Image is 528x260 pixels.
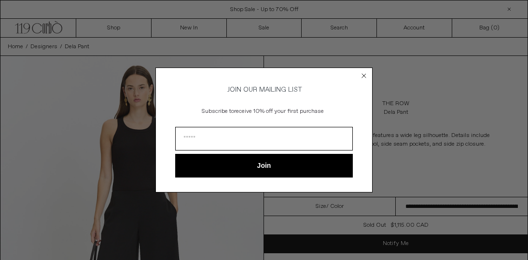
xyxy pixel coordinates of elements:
[359,71,369,81] button: Close dialog
[234,108,324,115] span: receive 10% off your first purchase
[175,127,353,151] input: Email
[226,85,302,94] span: JOIN OUR MAILING LIST
[202,108,234,115] span: Subscribe to
[175,154,353,178] button: Join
